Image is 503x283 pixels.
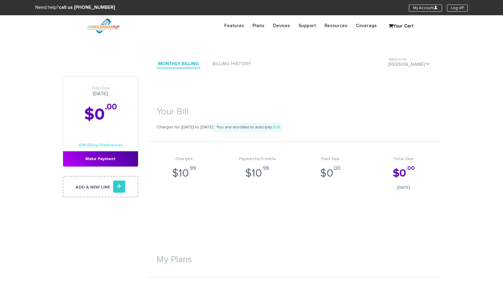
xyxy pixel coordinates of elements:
[447,5,468,12] a: Log off
[425,62,430,66] i: .
[189,166,196,171] sup: .99
[147,157,221,161] h4: Charges
[147,245,441,268] h1: My Plans
[406,166,415,171] sup: .00
[248,20,269,32] a: Plans
[262,166,269,171] sup: .99
[273,125,280,129] a: Edit
[105,103,117,111] sup: .00
[294,141,367,197] li: $0
[367,184,441,191] span: [DATE]
[35,5,115,10] span: Need help?
[213,123,283,132] span: You are enrolled in auto-pay.
[367,141,441,197] li: $0
[147,98,441,120] h1: Your Bill
[59,5,115,10] strong: call us [PHONE_NUMBER]
[294,20,320,32] a: Support
[320,20,352,32] a: Resources
[211,60,253,68] a: Billing History
[386,22,416,31] a: Your Cart
[269,20,294,32] a: Devices
[434,5,438,9] i: U
[63,176,138,197] a: Add a new line+
[387,61,431,69] a: Welcome[PERSON_NAME].
[388,57,406,62] span: Welcome
[79,143,122,147] a: Edit Billing Preferences
[113,181,125,193] i: +
[63,151,138,167] a: Make Payment
[294,157,367,161] h4: Past Due
[63,86,138,91] span: Total Due
[352,20,381,32] a: Coverage
[63,86,138,97] h3: [DATE]
[409,5,442,12] a: My AccountU
[333,166,341,171] sup: .00
[221,141,294,197] li: $10
[221,157,294,161] h4: Payments/Credits
[367,157,441,161] h4: Total Due
[147,123,441,132] p: Charges for [DATE] to [DATE]
[83,15,124,37] img: FiveTownsFlip
[157,60,200,68] a: Monthly Billing
[63,106,138,124] h2: $0
[220,20,248,32] a: Features
[147,141,221,197] li: $10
